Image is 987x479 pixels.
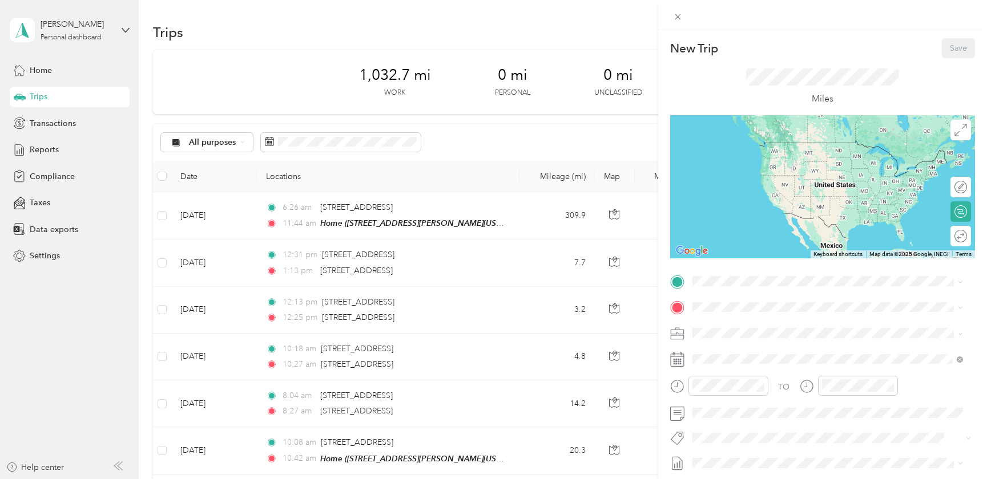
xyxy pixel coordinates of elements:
p: Miles [812,92,833,106]
span: Map data ©2025 Google, INEGI [869,251,949,257]
img: Google [673,243,711,258]
p: New Trip [670,40,718,56]
div: TO [778,381,789,393]
button: Keyboard shortcuts [813,250,863,258]
a: Terms (opens in new tab) [956,251,972,257]
iframe: Everlance-gr Chat Button Frame [923,415,987,479]
a: Open this area in Google Maps (opens a new window) [673,243,711,258]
